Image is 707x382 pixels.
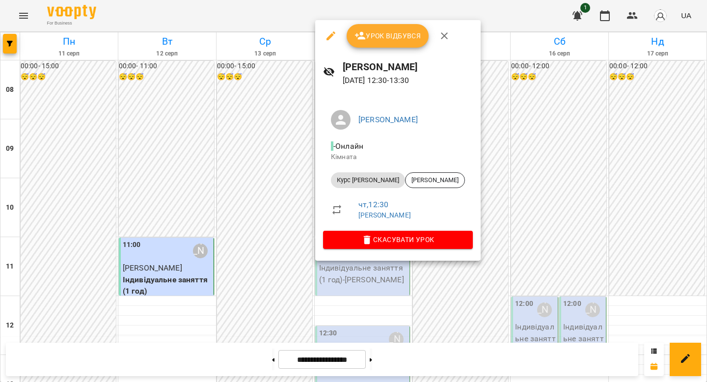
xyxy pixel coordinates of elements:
p: [DATE] 12:30 - 13:30 [343,75,473,86]
a: [PERSON_NAME] [358,211,411,219]
span: [PERSON_NAME] [406,176,464,185]
button: Урок відбувся [347,24,429,48]
span: - Онлайн [331,141,365,151]
span: Скасувати Урок [331,234,465,246]
p: Кімната [331,152,465,162]
span: Курс [PERSON_NAME] [331,176,405,185]
span: Урок відбувся [354,30,421,42]
a: чт , 12:30 [358,200,388,209]
div: [PERSON_NAME] [405,172,465,188]
a: [PERSON_NAME] [358,115,418,124]
h6: [PERSON_NAME] [343,59,473,75]
button: Скасувати Урок [323,231,473,248]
